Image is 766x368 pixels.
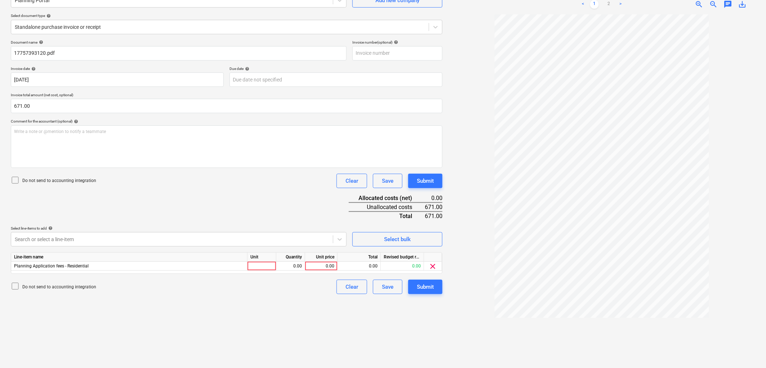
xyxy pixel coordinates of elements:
[305,253,338,262] div: Unit price
[384,235,411,244] div: Select bulk
[424,212,443,220] div: 671.00
[72,119,78,124] span: help
[11,40,347,45] div: Document name
[276,253,305,262] div: Quantity
[338,262,381,271] div: 0.00
[11,13,442,18] div: Select document type
[373,174,402,188] button: Save
[392,40,398,44] span: help
[382,282,393,292] div: Save
[352,46,442,61] input: Invoice number
[352,40,442,45] div: Invoice number (optional)
[417,282,434,292] div: Submit
[408,174,442,188] button: Submit
[11,253,248,262] div: Line-item name
[424,203,443,212] div: 671.00
[11,119,442,124] div: Comment for the accountant (optional)
[11,72,224,87] input: Invoice date not specified
[248,253,276,262] div: Unit
[730,333,766,368] iframe: Chat Widget
[352,232,442,247] button: Select bulk
[244,67,249,71] span: help
[346,282,358,292] div: Clear
[349,194,424,203] div: Allocated costs (net)
[346,176,358,186] div: Clear
[308,262,334,271] div: 0.00
[382,176,393,186] div: Save
[45,14,51,18] span: help
[11,226,347,231] div: Select line-items to add
[337,174,367,188] button: Clear
[14,263,89,269] span: Planning Application fees - Residential
[11,99,442,113] input: Invoice total amount (net cost, optional)
[429,262,437,271] span: clear
[11,66,224,71] div: Invoice date
[424,194,443,203] div: 0.00
[408,280,442,294] button: Submit
[349,203,424,212] div: Unallocated costs
[417,176,434,186] div: Submit
[349,212,424,220] div: Total
[373,280,402,294] button: Save
[11,46,347,61] input: Document name
[381,262,424,271] div: 0.00
[279,262,302,271] div: 0.00
[30,67,36,71] span: help
[337,280,367,294] button: Clear
[37,40,43,44] span: help
[22,284,96,290] p: Do not send to accounting integration
[22,178,96,184] p: Do not send to accounting integration
[47,226,53,230] span: help
[11,93,442,99] p: Invoice total amount (net cost, optional)
[230,66,442,71] div: Due date
[381,253,424,262] div: Revised budget remaining
[338,253,381,262] div: Total
[230,72,442,87] input: Due date not specified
